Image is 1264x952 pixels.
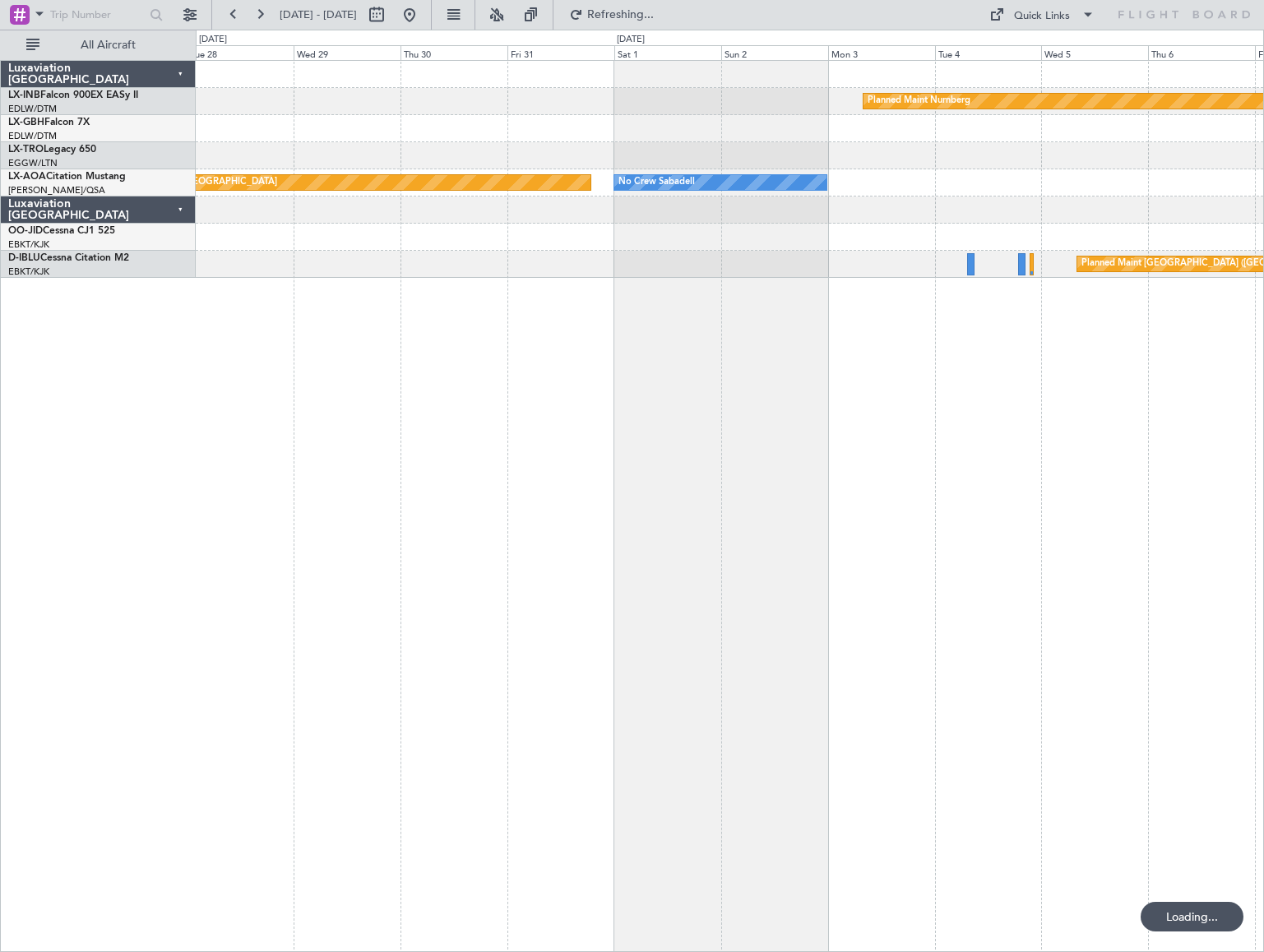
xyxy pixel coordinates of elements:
a: EDLW/DTM [8,103,57,115]
div: Sun 2 [721,45,828,60]
div: Wed 5 [1041,45,1148,60]
div: Thu 30 [400,45,507,60]
span: LX-INB [8,90,40,100]
div: Mon 3 [828,45,935,60]
a: D-IBLUCessna Citation M2 [8,253,129,263]
div: [DATE] [199,33,227,47]
input: Trip Number [50,2,145,27]
button: Refreshing... [562,2,660,28]
div: Quick Links [1014,8,1070,25]
span: LX-AOA [8,172,46,182]
span: LX-TRO [8,145,44,155]
div: Thu 6 [1148,45,1255,60]
div: Planned Maint [GEOGRAPHIC_DATA] [120,170,277,195]
a: EGGW/LTN [8,157,58,169]
div: Wed 29 [294,45,400,60]
span: Refreshing... [586,9,655,21]
span: D-IBLU [8,253,40,263]
span: [DATE] - [DATE] [280,7,357,22]
a: LX-AOACitation Mustang [8,172,126,182]
button: Quick Links [981,2,1103,28]
a: LX-TROLegacy 650 [8,145,96,155]
div: Tue 4 [935,45,1042,60]
div: Loading... [1141,902,1243,931]
span: LX-GBH [8,118,44,127]
a: EDLW/DTM [8,130,57,142]
div: Planned Maint Nurnberg [868,89,970,113]
a: OO-JIDCessna CJ1 525 [8,226,115,236]
a: LX-GBHFalcon 7X [8,118,90,127]
div: No Crew Sabadell [618,170,695,195]
span: All Aircraft [43,39,174,51]
div: [DATE] [617,33,645,47]
span: OO-JID [8,226,43,236]
a: EBKT/KJK [8,238,49,251]
a: [PERSON_NAME]/QSA [8,184,105,196]
a: LX-INBFalcon 900EX EASy II [8,90,138,100]
div: Tue 28 [188,45,294,60]
button: All Aircraft [18,32,178,58]
a: EBKT/KJK [8,266,49,278]
div: Sat 1 [614,45,721,60]
div: Fri 31 [507,45,614,60]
